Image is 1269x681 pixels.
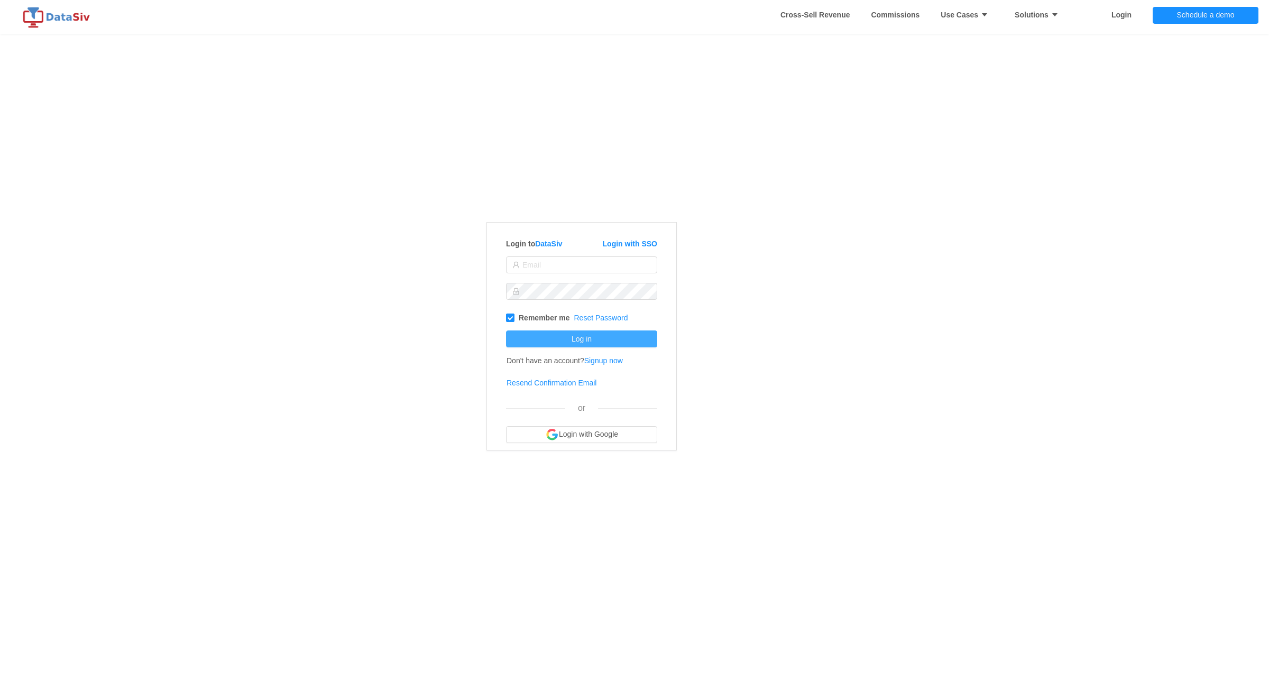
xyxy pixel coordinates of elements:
[512,261,520,269] i: icon: user
[1049,11,1059,19] i: icon: caret-down
[506,256,657,273] input: Email
[578,403,585,412] span: or
[574,314,628,322] a: Reset Password
[506,426,657,443] button: Login with Google
[506,240,563,248] strong: Login to
[978,11,988,19] i: icon: caret-down
[584,356,623,365] a: Signup now
[519,314,570,322] strong: Remember me
[535,240,562,248] a: DataSiv
[603,240,657,248] a: Login with SSO
[512,288,520,295] i: icon: lock
[507,379,596,387] a: Resend Confirmation Email
[506,349,623,372] td: Don't have an account?
[1015,11,1064,19] strong: Solutions
[941,11,994,19] strong: Use Cases
[506,330,657,347] button: Log in
[1153,7,1258,24] button: Schedule a demo
[21,7,95,28] img: logo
